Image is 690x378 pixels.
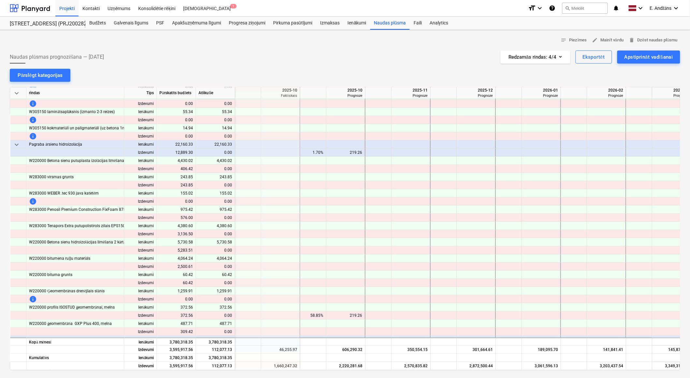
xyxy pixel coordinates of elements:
[613,4,620,12] i: notifications
[157,206,196,214] div: 975.42
[394,346,428,354] div: 350,554.15
[124,254,157,263] div: Ienākumi
[29,303,114,312] span: W220000 profils ISOSTUD ģeomembrānai, melns
[157,336,196,344] div: 3,881.21
[124,124,157,132] div: Ienākumi
[655,93,688,98] div: Prognoze
[29,222,157,230] span: W283000 Tenapors Extra putupolistirols zilais EPS150, biezums 150mm
[198,320,232,328] div: 487.71
[565,6,570,11] span: search
[196,87,235,99] div: Atlikušie
[157,197,196,206] div: 0.00
[13,89,21,97] span: keyboard_arrow_down
[198,263,232,271] div: 0.00
[29,157,234,165] span: W220000 Betona sienu putuplasta izolācijas līmēšana, ieskaitot virsmas slīpēšanu, gruntēšanu un k...
[198,181,232,189] div: 0.00
[157,124,196,132] div: 14.94
[198,295,232,303] div: 0.00
[329,87,362,93] div: 2025-10
[124,100,157,108] div: Izdevumi
[198,238,232,246] div: 5,730.58
[198,287,232,295] div: 1,259.91
[561,37,567,43] span: notes
[124,189,157,197] div: Ienākumi
[124,149,157,157] div: Izdevumi
[157,295,196,303] div: 0.00
[624,53,673,61] div: Apstiprināt vadīšanai
[157,254,196,263] div: 4,064.24
[124,287,157,295] div: Ienākumi
[29,189,98,197] span: W283000 WEBER .tec 930 java katetēm
[196,140,235,149] div: 22,160.33
[157,222,196,230] div: 4,380.60
[10,21,78,27] div: [STREET_ADDRESS] (PRJ2002826) 2601978
[637,4,645,12] i: keyboard_arrow_down
[592,36,624,44] span: Mainīt vārdu
[124,116,157,124] div: Izdevumi
[157,165,196,173] div: 406.42
[168,17,225,30] div: Apakšuzņēmuma līgumi
[124,87,157,99] div: Tips
[157,279,196,287] div: 60.42
[124,346,157,354] div: Izdevumi
[225,17,269,30] div: Progresa ziņojumi
[198,116,232,124] div: 0.00
[157,287,196,295] div: 1,259.91
[157,100,196,108] div: 0.00
[196,354,235,362] div: 3,780,318.35
[157,149,196,157] div: 12,889.30
[198,197,232,206] div: 0.00
[29,124,129,132] span: W305150 kokmateriāli un palīgmateriāli (uz betona 1m3)
[26,87,124,99] div: rindas
[124,222,157,230] div: Ienākumi
[329,312,362,320] div: 219.26
[655,346,688,354] div: 145,873.84
[157,173,196,181] div: 243.85
[124,354,157,362] div: Ienākumi
[110,17,152,30] div: Galvenais līgums
[196,362,235,370] div: 112,077.13
[157,303,196,312] div: 372.56
[561,36,587,44] span: Piezīmes
[590,35,626,45] button: Mainīt vārdu
[29,100,37,108] span: Šo rindas vienību nevar prognozēt, pirms nav atjaunināts pārskatītais budžets
[26,354,124,362] div: Kumulatīvs
[198,165,232,173] div: 0.00
[157,87,196,99] div: Pārskatīts budžets
[198,157,232,165] div: 4,430.02
[657,347,690,378] iframe: Chat Widget
[157,214,196,222] div: 576.00
[590,346,623,354] div: 141,841.41
[196,338,235,346] div: 3,780,318.35
[198,206,232,214] div: 975.42
[196,149,235,157] div: 0.00
[29,197,37,205] span: Šo rindas vienību nevar prognozēt, pirms nav atjaunināts pārskatītais budžets
[124,279,157,287] div: Izdevumi
[370,17,410,30] div: Naudas plūsma
[157,157,196,165] div: 4,430.02
[29,108,115,116] span: W305150 laminātsaplāksnis (izmanto 2-3 reizes)
[344,17,370,30] a: Ienākumi
[124,165,157,173] div: Izdevumi
[617,51,680,64] button: Apstiprināt vadīšanai
[592,37,598,43] span: edit
[524,362,558,370] div: 3,061,596.13
[29,206,145,214] span: W283000 Penosil Premium Construction FixFoam 878 (0.4L/m2 )
[124,312,157,320] div: Izdevumi
[26,338,124,346] div: Kopā mēnesī
[157,230,196,238] div: 3,136.50
[626,35,680,45] button: Dzēst naudas plūsmu
[198,222,232,230] div: 4,380.60
[655,87,688,93] div: 2026-03
[198,246,232,254] div: 0.00
[157,320,196,328] div: 487.71
[198,100,232,108] div: 0.00
[198,173,232,181] div: 243.85
[29,271,72,279] span: W220000 bituma grunts
[157,312,196,320] div: 372.56
[29,238,127,246] span: W220000 Betona sienu hidroizolācijas līmēšana 2 kārtās
[198,271,232,279] div: 60.42
[264,346,297,354] div: 46,255.97
[157,246,196,254] div: 5,283.51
